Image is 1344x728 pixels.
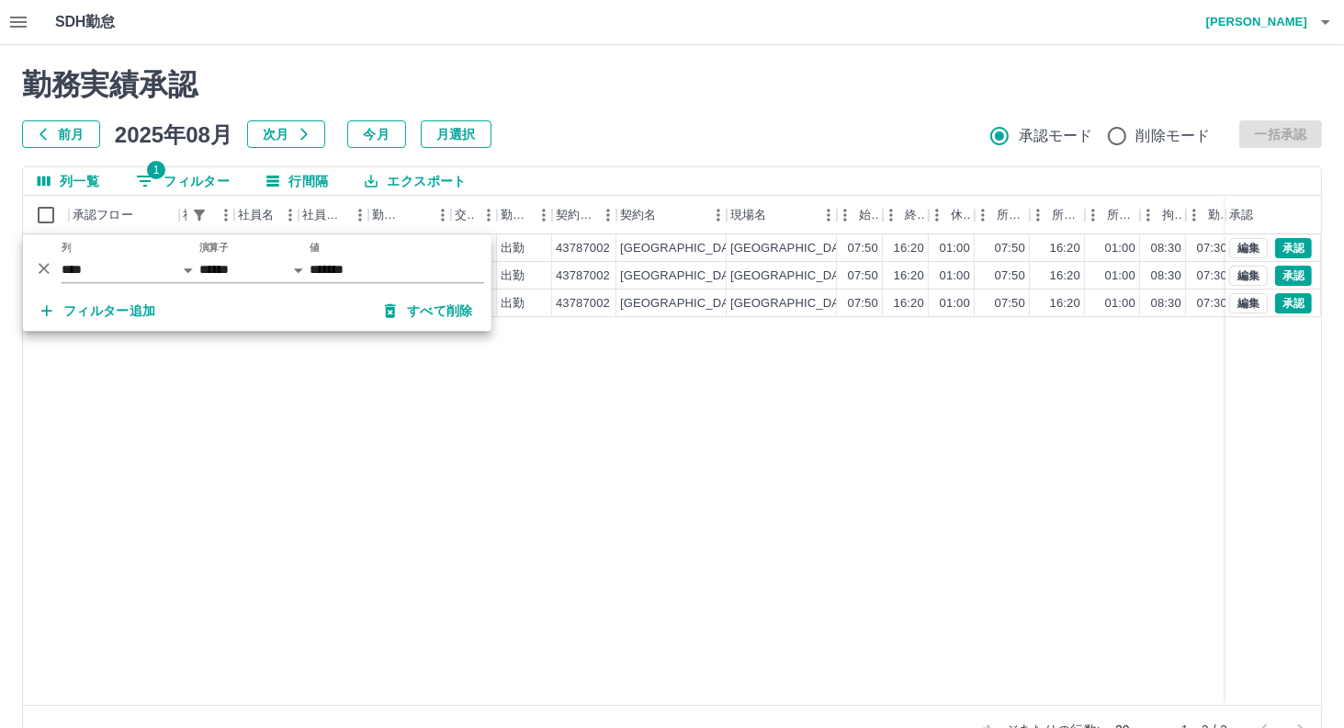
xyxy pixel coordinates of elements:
div: 01:00 [940,240,970,257]
span: 承認モード [1019,125,1093,147]
div: 出勤 [501,267,525,285]
div: 16:20 [894,240,924,257]
div: 07:50 [995,295,1025,313]
div: 07:30 [1197,295,1227,313]
div: 43787002 [556,267,610,285]
button: 前月 [22,120,100,148]
div: 休憩 [951,196,971,234]
button: メニュー [346,201,374,229]
h5: 2025年08月 [115,120,232,148]
div: 16:20 [1050,295,1080,313]
div: 43787002 [556,295,610,313]
div: 勤務 [1208,196,1228,234]
div: 勤務日 [372,196,403,234]
button: 編集 [1229,266,1268,286]
div: 社員名 [238,196,274,234]
div: 終業 [905,196,925,234]
div: 07:30 [1197,267,1227,285]
button: 次月 [247,120,325,148]
div: 出勤 [501,240,525,257]
div: 終業 [883,196,929,234]
div: 所定休憩 [1107,196,1136,234]
div: 勤務区分 [501,196,530,234]
div: [GEOGRAPHIC_DATA]学校給食センター [730,240,954,257]
button: ソート [403,202,429,228]
div: 交通費 [451,196,497,234]
button: 月選択 [421,120,491,148]
div: 承認 [1229,196,1253,234]
div: 01:00 [940,267,970,285]
div: 07:30 [1197,240,1227,257]
div: 所定終業 [1052,196,1081,234]
div: 契約コード [552,196,616,234]
div: 社員名 [234,196,299,234]
div: 07:50 [995,267,1025,285]
div: 所定開始 [997,196,1026,234]
div: 勤務日 [368,196,451,234]
div: [GEOGRAPHIC_DATA] [620,267,747,285]
div: 拘束 [1140,196,1186,234]
button: メニュー [815,201,842,229]
div: 16:20 [894,267,924,285]
button: メニュー [530,201,558,229]
button: 編集 [1229,238,1268,258]
div: 現場名 [727,196,837,234]
div: 契約名 [620,196,656,234]
div: 所定終業 [1030,196,1085,234]
div: 契約名 [616,196,727,234]
button: 承認 [1275,293,1312,313]
button: フィルター表示 [121,167,244,195]
div: 休憩 [929,196,975,234]
div: 始業 [837,196,883,234]
div: 08:30 [1151,267,1181,285]
button: メニュー [429,201,457,229]
div: 勤務区分 [497,196,552,234]
div: 始業 [859,196,879,234]
button: メニュー [277,201,304,229]
div: 拘束 [1162,196,1182,234]
label: 値 [310,241,320,255]
div: 07:50 [848,240,878,257]
div: 01:00 [940,295,970,313]
div: 勤務 [1186,196,1232,234]
button: 編集 [1229,293,1268,313]
div: 07:50 [848,267,878,285]
div: 出勤 [501,295,525,313]
button: フィルター表示 [186,202,212,228]
div: 社員番号 [179,196,234,234]
span: 1 [147,161,165,179]
button: すべて削除 [370,294,488,327]
h2: 勤務実績承認 [22,67,1322,102]
div: 08:30 [1151,295,1181,313]
button: 今月 [347,120,406,148]
button: 削除 [30,255,58,282]
div: 01:00 [1105,240,1135,257]
div: 01:00 [1105,267,1135,285]
button: 承認 [1275,266,1312,286]
div: [GEOGRAPHIC_DATA] [620,295,747,313]
button: 行間隔 [252,167,343,195]
div: 承認フロー [69,196,179,234]
label: 演算子 [199,241,229,255]
div: 契約コード [556,196,594,234]
button: メニュー [705,201,732,229]
div: 承認 [1225,196,1321,234]
div: 07:50 [995,240,1025,257]
div: 16:20 [1050,267,1080,285]
div: [GEOGRAPHIC_DATA]学校給食センター [730,295,954,313]
div: 16:20 [1050,240,1080,257]
div: 所定休憩 [1085,196,1140,234]
button: メニュー [212,201,240,229]
div: 01:00 [1105,295,1135,313]
div: 16:20 [894,295,924,313]
div: 43787002 [556,240,610,257]
label: 列 [62,241,72,255]
div: [GEOGRAPHIC_DATA] [620,240,747,257]
button: 承認 [1275,238,1312,258]
div: 1件のフィルターを適用中 [186,202,212,228]
button: メニュー [594,201,622,229]
div: 交通費 [455,196,475,234]
button: メニュー [475,201,503,229]
div: 所定開始 [975,196,1030,234]
div: 社員区分 [302,196,346,234]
